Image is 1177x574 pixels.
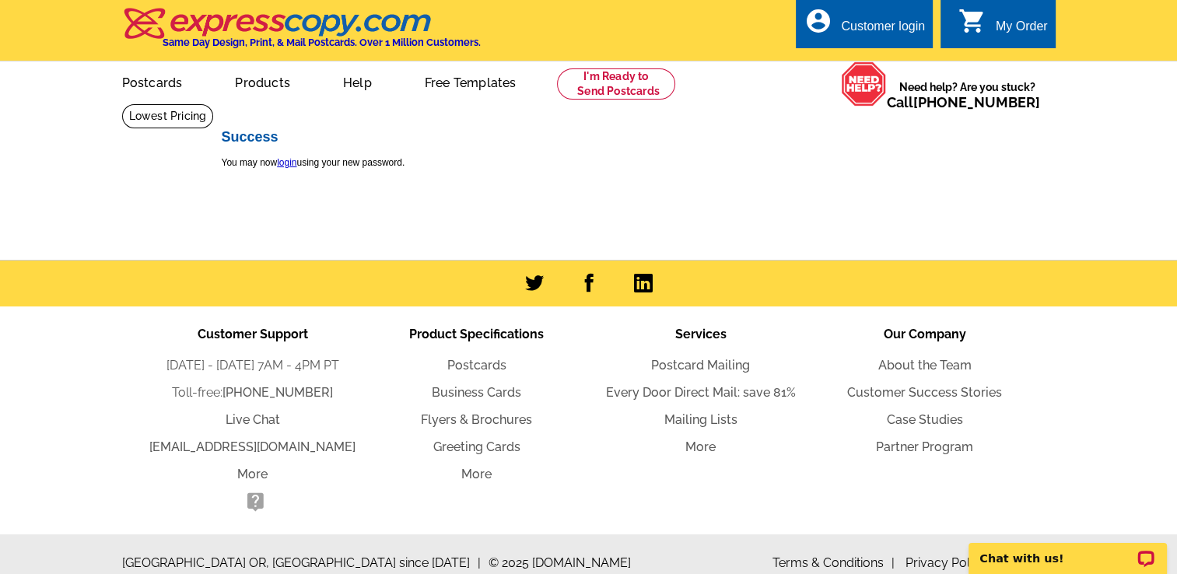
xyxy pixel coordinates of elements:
[906,555,997,570] a: Privacy Policy
[996,19,1048,41] div: My Order
[122,554,481,572] span: [GEOGRAPHIC_DATA] OR, [GEOGRAPHIC_DATA] since [DATE]
[804,7,832,35] i: account_circle
[421,412,532,427] a: Flyers & Brochures
[884,327,966,341] span: Our Company
[226,412,280,427] a: Live Chat
[489,554,631,572] span: © 2025 [DOMAIN_NAME]
[277,157,296,168] a: login
[222,385,333,400] a: [PHONE_NUMBER]
[198,327,308,341] span: Customer Support
[651,358,750,373] a: Postcard Mailing
[461,467,492,481] a: More
[958,7,986,35] i: shopping_cart
[141,356,365,375] li: [DATE] - [DATE] 7AM - 4PM PT
[847,385,1002,400] a: Customer Success Stories
[222,129,969,146] h2: Success
[400,63,541,100] a: Free Templates
[675,327,727,341] span: Services
[772,555,895,570] a: Terms & Conditions
[685,439,716,454] a: More
[318,63,397,100] a: Help
[841,61,887,107] img: help
[149,439,356,454] a: [EMAIL_ADDRESS][DOMAIN_NAME]
[887,412,963,427] a: Case Studies
[887,94,1040,110] span: Call
[237,467,268,481] a: More
[841,19,925,41] div: Customer login
[606,385,796,400] a: Every Door Direct Mail: save 81%
[876,439,973,454] a: Partner Program
[913,94,1040,110] a: [PHONE_NUMBER]
[409,327,544,341] span: Product Specifications
[887,79,1048,110] span: Need help? Are you stuck?
[163,37,481,48] h4: Same Day Design, Print, & Mail Postcards. Over 1 Million Customers.
[97,63,208,100] a: Postcards
[141,383,365,402] li: Toll-free:
[447,358,506,373] a: Postcards
[122,19,481,48] a: Same Day Design, Print, & Mail Postcards. Over 1 Million Customers.
[878,358,972,373] a: About the Team
[433,439,520,454] a: Greeting Cards
[958,17,1048,37] a: shopping_cart My Order
[210,63,315,100] a: Products
[432,385,521,400] a: Business Cards
[664,412,737,427] a: Mailing Lists
[958,525,1177,574] iframe: LiveChat chat widget
[222,156,969,170] p: You may now using your new password.
[804,17,925,37] a: account_circle Customer login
